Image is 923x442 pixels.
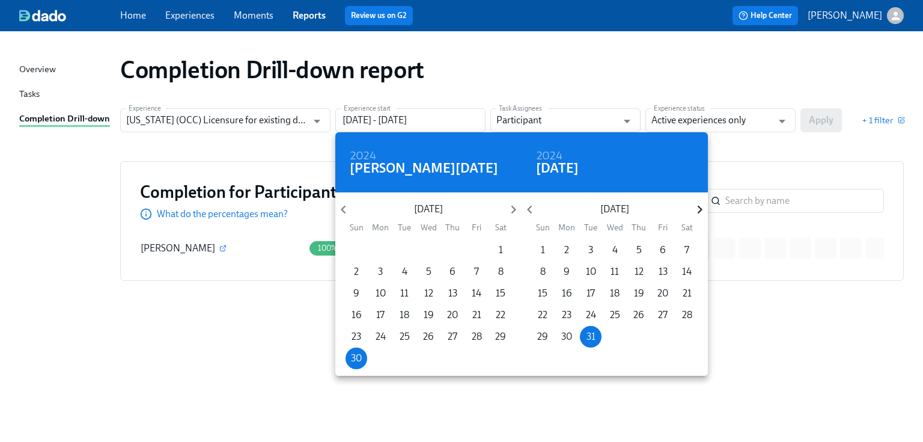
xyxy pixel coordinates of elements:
[495,330,506,343] p: 29
[442,261,463,283] button: 6
[496,287,505,300] p: 15
[370,261,391,283] button: 3
[561,330,572,343] p: 30
[580,326,602,348] button: 31
[394,261,415,283] button: 4
[580,261,602,283] button: 10
[346,304,367,326] button: 16
[532,326,553,348] button: 29
[676,304,698,326] button: 28
[628,261,650,283] button: 12
[472,308,481,322] p: 21
[540,265,546,278] p: 8
[564,244,569,257] p: 2
[346,261,367,283] button: 2
[659,265,668,278] p: 13
[352,308,362,322] p: 16
[556,239,577,261] button: 2
[400,287,409,300] p: 11
[657,287,668,300] p: 20
[538,203,691,216] p: [DATE]
[490,222,511,233] span: Sat
[604,283,626,304] button: 18
[652,304,674,326] button: 27
[474,265,479,278] p: 7
[556,304,577,326] button: 23
[580,283,602,304] button: 17
[652,261,674,283] button: 13
[353,287,359,300] p: 9
[472,287,481,300] p: 14
[376,330,386,343] p: 24
[418,261,439,283] button: 5
[350,150,376,162] button: 2024
[586,308,596,322] p: 24
[350,162,498,174] button: [PERSON_NAME][DATE]
[562,308,571,322] p: 23
[610,287,620,300] p: 18
[676,222,698,233] span: Sat
[580,304,602,326] button: 24
[604,261,626,283] button: 11
[612,244,618,257] p: 4
[370,283,391,304] button: 10
[588,244,593,257] p: 3
[652,222,674,233] span: Fri
[350,159,498,177] h4: [PERSON_NAME][DATE]
[346,222,367,233] span: Sun
[683,287,692,300] p: 21
[490,261,511,283] button: 8
[556,283,577,304] button: 16
[423,330,434,343] p: 26
[532,239,553,261] button: 1
[676,239,698,261] button: 7
[586,330,596,343] p: 31
[536,150,562,162] button: 2024
[604,222,626,233] span: Wed
[541,244,545,257] p: 1
[466,283,487,304] button: 14
[532,222,553,233] span: Sun
[580,239,602,261] button: 3
[378,265,383,278] p: 3
[580,222,602,233] span: Tue
[652,283,674,304] button: 20
[346,326,367,348] button: 23
[532,283,553,304] button: 15
[424,308,434,322] p: 19
[628,283,650,304] button: 19
[628,304,650,326] button: 26
[604,239,626,261] button: 4
[684,244,689,257] p: 7
[394,283,415,304] button: 11
[564,265,570,278] p: 9
[394,222,415,233] span: Tue
[676,283,698,304] button: 21
[536,147,562,166] h6: 2024
[472,330,482,343] p: 28
[370,304,391,326] button: 17
[447,308,458,322] p: 20
[370,326,391,348] button: 24
[652,239,674,261] button: 6
[610,308,620,322] p: 25
[394,326,415,348] button: 25
[604,304,626,326] button: 25
[346,348,367,369] button: 30
[448,330,457,343] p: 27
[556,222,577,233] span: Mon
[442,326,463,348] button: 27
[633,308,644,322] p: 26
[628,239,650,261] button: 5
[418,304,439,326] button: 19
[442,304,463,326] button: 20
[682,308,692,322] p: 28
[351,352,362,365] p: 30
[466,304,487,326] button: 21
[418,326,439,348] button: 26
[354,265,359,278] p: 2
[490,283,511,304] button: 15
[532,261,553,283] button: 8
[352,203,505,216] p: [DATE]
[442,283,463,304] button: 13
